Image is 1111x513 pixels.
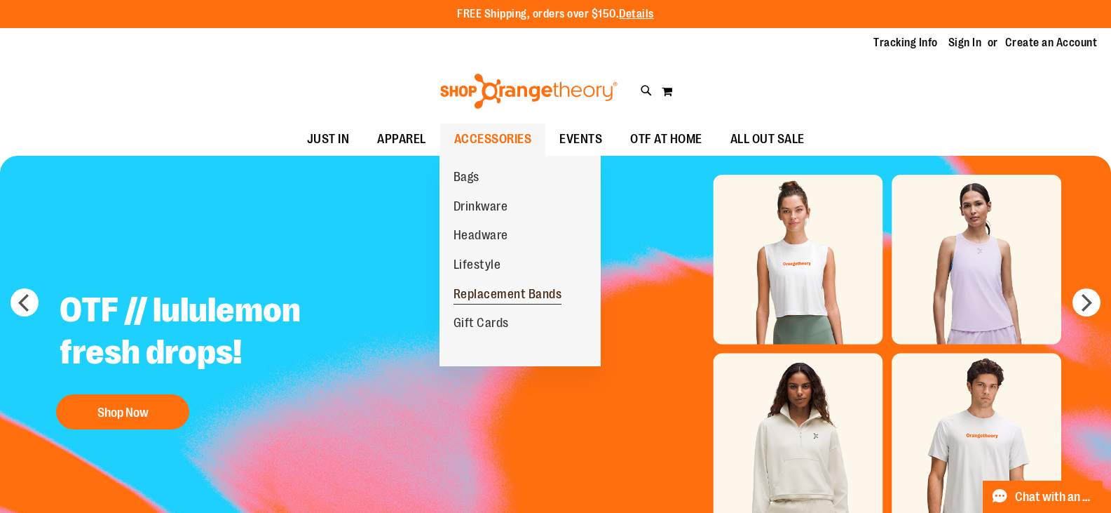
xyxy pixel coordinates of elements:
span: EVENTS [559,124,602,155]
a: Tracking Info [873,35,938,51]
span: JUST IN [307,124,350,155]
a: Sign In [948,35,982,51]
img: Shop Orangetheory [438,74,620,109]
span: Chat with an Expert [1015,491,1094,504]
h2: OTF // lululemon fresh drops! [49,279,397,387]
p: FREE Shipping, orders over $150. [457,6,654,22]
button: Chat with an Expert [983,481,1103,513]
a: Create an Account [1005,35,1098,51]
span: Replacement Bands [454,287,562,305]
button: prev [11,288,39,317]
a: OTF // lululemon fresh drops! Shop Now [49,279,397,437]
span: Gift Cards [454,316,509,333]
span: ACCESSORIES [454,124,532,155]
span: Bags [454,170,479,187]
button: Shop Now [56,394,189,429]
span: ALL OUT SALE [730,124,805,155]
button: next [1072,288,1100,317]
span: Drinkware [454,199,508,217]
span: APPAREL [377,124,426,155]
span: Lifestyle [454,258,501,275]
span: OTF AT HOME [630,124,702,155]
a: Details [619,8,654,20]
span: Headware [454,228,508,246]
